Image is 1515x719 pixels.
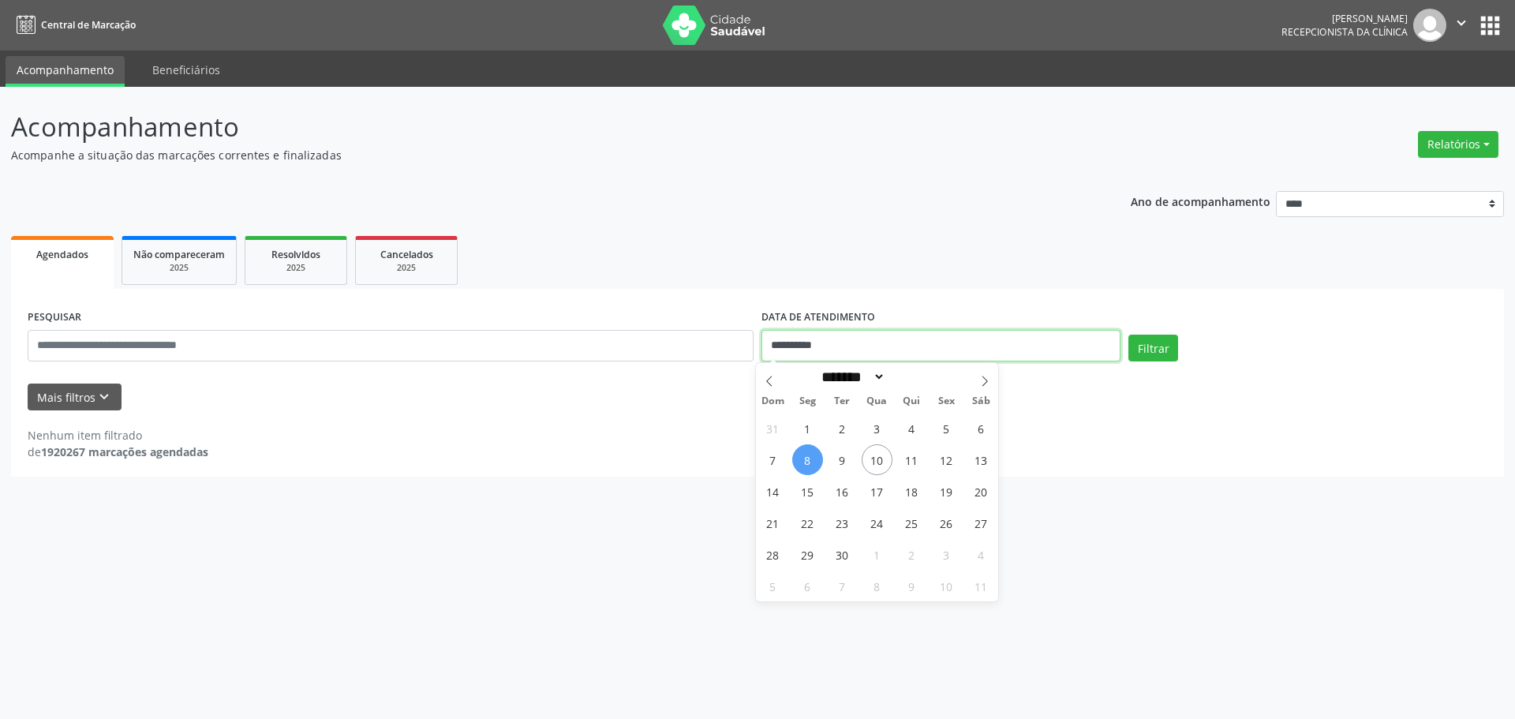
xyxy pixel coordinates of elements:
[862,444,892,475] span: Setembro 10, 2025
[28,384,122,411] button: Mais filtroskeyboard_arrow_down
[792,539,823,570] span: Setembro 29, 2025
[757,444,788,475] span: Setembro 7, 2025
[929,396,963,406] span: Sex
[11,147,1056,163] p: Acompanhe a situação das marcações correntes e finalizadas
[966,413,997,444] span: Setembro 6, 2025
[1281,25,1408,39] span: Recepcionista da clínica
[792,571,823,601] span: Outubro 6, 2025
[1128,335,1178,361] button: Filtrar
[1413,9,1446,42] img: img
[367,262,446,274] div: 2025
[271,248,320,261] span: Resolvidos
[6,56,125,87] a: Acompanhamento
[28,444,208,460] div: de
[28,427,208,444] div: Nenhum item filtrado
[894,396,929,406] span: Qui
[817,369,886,385] select: Month
[1476,12,1504,39] button: apps
[931,476,962,507] span: Setembro 19, 2025
[256,262,335,274] div: 2025
[862,476,892,507] span: Setembro 17, 2025
[931,444,962,475] span: Setembro 12, 2025
[931,571,962,601] span: Outubro 10, 2025
[133,248,225,261] span: Não compareceram
[761,305,875,330] label: DATA DE ATENDIMENTO
[966,571,997,601] span: Outubro 11, 2025
[931,539,962,570] span: Outubro 3, 2025
[827,571,858,601] span: Outubro 7, 2025
[1418,131,1498,158] button: Relatórios
[41,444,208,459] strong: 1920267 marcações agendadas
[757,571,788,601] span: Outubro 5, 2025
[757,476,788,507] span: Setembro 14, 2025
[896,571,927,601] span: Outubro 9, 2025
[41,18,136,32] span: Central de Marcação
[963,396,998,406] span: Sáb
[756,396,791,406] span: Dom
[792,507,823,538] span: Setembro 22, 2025
[1453,14,1470,32] i: 
[966,444,997,475] span: Setembro 13, 2025
[141,56,231,84] a: Beneficiários
[966,507,997,538] span: Setembro 27, 2025
[896,413,927,444] span: Setembro 4, 2025
[792,476,823,507] span: Setembro 15, 2025
[896,444,927,475] span: Setembro 11, 2025
[827,444,858,475] span: Setembro 9, 2025
[757,539,788,570] span: Setembro 28, 2025
[862,507,892,538] span: Setembro 24, 2025
[792,444,823,475] span: Setembro 8, 2025
[1131,191,1270,211] p: Ano de acompanhamento
[11,12,136,38] a: Central de Marcação
[931,507,962,538] span: Setembro 26, 2025
[862,413,892,444] span: Setembro 3, 2025
[827,476,858,507] span: Setembro 16, 2025
[966,539,997,570] span: Outubro 4, 2025
[757,413,788,444] span: Agosto 31, 2025
[11,107,1056,147] p: Acompanhamento
[28,305,81,330] label: PESQUISAR
[1281,12,1408,25] div: [PERSON_NAME]
[825,396,859,406] span: Ter
[896,476,927,507] span: Setembro 18, 2025
[896,507,927,538] span: Setembro 25, 2025
[827,507,858,538] span: Setembro 23, 2025
[885,369,937,385] input: Year
[827,413,858,444] span: Setembro 2, 2025
[896,539,927,570] span: Outubro 2, 2025
[95,388,113,406] i: keyboard_arrow_down
[380,248,433,261] span: Cancelados
[36,248,88,261] span: Agendados
[859,396,894,406] span: Qua
[790,396,825,406] span: Seg
[827,539,858,570] span: Setembro 30, 2025
[931,413,962,444] span: Setembro 5, 2025
[862,571,892,601] span: Outubro 8, 2025
[966,476,997,507] span: Setembro 20, 2025
[133,262,225,274] div: 2025
[1446,9,1476,42] button: 
[757,507,788,538] span: Setembro 21, 2025
[862,539,892,570] span: Outubro 1, 2025
[792,413,823,444] span: Setembro 1, 2025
